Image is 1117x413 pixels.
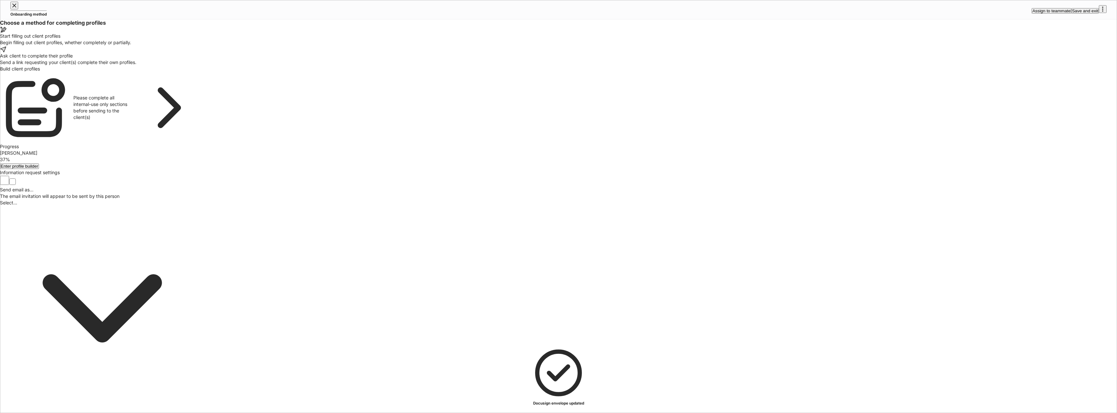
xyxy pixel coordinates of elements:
[1071,8,1099,14] button: Save and exit
[1032,8,1071,14] button: Assign to teammate
[1032,9,1071,13] div: Assign to teammate
[1,164,38,168] div: Enter profile builder
[1072,9,1098,13] div: Save and exit
[533,400,584,407] h5: Docusign envelope updated
[73,95,129,121] div: Please complete all internal-use only sections before sending to the client(s)
[10,11,47,18] h5: Onboarding method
